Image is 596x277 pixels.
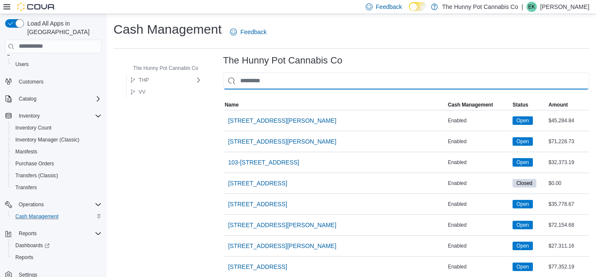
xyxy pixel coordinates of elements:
[2,228,105,239] button: Reports
[512,137,532,146] span: Open
[24,19,102,36] span: Load All Apps in [GEOGRAPHIC_DATA]
[133,65,198,72] span: The Hunny Pot Cannabis Co
[12,135,83,145] a: Inventory Manager (Classic)
[15,184,37,191] span: Transfers
[15,94,40,104] button: Catalog
[547,157,590,167] div: $32,373.19
[12,59,102,69] span: Users
[2,110,105,122] button: Inventory
[9,146,105,158] button: Manifests
[409,11,409,12] span: Dark Mode
[547,220,590,230] div: $72,154.68
[225,101,239,108] span: Name
[12,252,102,263] span: Reports
[19,230,37,237] span: Reports
[516,221,529,229] span: Open
[540,2,589,12] p: [PERSON_NAME]
[223,100,446,110] button: Name
[526,2,537,12] div: Elizabeth Kettlehut
[19,78,44,85] span: Customers
[446,241,511,251] div: Enabled
[409,2,427,11] input: Dark Mode
[512,200,532,208] span: Open
[15,228,40,239] button: Reports
[12,59,32,69] a: Users
[547,178,590,188] div: $0.00
[547,262,590,272] div: $77,352.19
[225,175,291,192] button: [STREET_ADDRESS]
[12,211,62,222] a: Cash Management
[442,2,518,12] p: The Hunny Pot Cannabis Co
[228,200,287,208] span: [STREET_ADDRESS]
[12,182,40,193] a: Transfers
[9,158,105,170] button: Purchase Orders
[9,182,105,193] button: Transfers
[15,111,102,121] span: Inventory
[512,158,532,167] span: Open
[9,239,105,251] a: Dashboards
[223,55,343,66] h3: The Hunny Pot Cannabis Co
[9,211,105,222] button: Cash Management
[19,95,36,102] span: Catalog
[512,116,532,125] span: Open
[15,76,102,87] span: Customers
[15,148,37,155] span: Manifests
[512,263,532,271] span: Open
[516,159,529,166] span: Open
[15,160,54,167] span: Purchase Orders
[225,133,340,150] button: [STREET_ADDRESS][PERSON_NAME]
[15,254,33,261] span: Reports
[15,136,79,143] span: Inventory Manager (Classic)
[15,242,49,249] span: Dashboards
[15,199,102,210] span: Operations
[2,93,105,105] button: Catalog
[12,123,55,133] a: Inventory Count
[223,72,589,89] input: This is a search bar. As you type, the results lower in the page will automatically filter.
[113,21,221,38] h1: Cash Management
[15,228,102,239] span: Reports
[376,3,402,11] span: Feedback
[15,213,58,220] span: Cash Management
[127,87,149,97] button: VV
[9,58,105,70] button: Users
[12,147,41,157] a: Manifests
[15,77,47,87] a: Customers
[12,147,102,157] span: Manifests
[17,3,55,11] img: Cova
[446,199,511,209] div: Enabled
[225,154,303,171] button: 103-[STREET_ADDRESS]
[228,179,287,188] span: [STREET_ADDRESS]
[228,263,287,271] span: [STREET_ADDRESS]
[228,116,337,125] span: [STREET_ADDRESS][PERSON_NAME]
[516,200,529,208] span: Open
[512,221,532,229] span: Open
[511,100,547,110] button: Status
[448,101,493,108] span: Cash Management
[549,101,568,108] span: Amount
[528,2,535,12] span: EK
[228,137,337,146] span: [STREET_ADDRESS][PERSON_NAME]
[228,221,337,229] span: [STREET_ADDRESS][PERSON_NAME]
[9,251,105,263] button: Reports
[521,2,523,12] p: |
[15,199,47,210] button: Operations
[12,252,37,263] a: Reports
[139,89,145,95] span: VV
[228,242,337,250] span: [STREET_ADDRESS][PERSON_NAME]
[19,201,44,208] span: Operations
[12,135,102,145] span: Inventory Manager (Classic)
[15,111,43,121] button: Inventory
[12,159,58,169] a: Purchase Orders
[516,242,529,250] span: Open
[12,182,102,193] span: Transfers
[516,263,529,271] span: Open
[547,115,590,126] div: $45,284.84
[12,123,102,133] span: Inventory Count
[547,136,590,147] div: $71,228.73
[547,241,590,251] div: $27,311.16
[12,211,102,222] span: Cash Management
[446,157,511,167] div: Enabled
[446,100,511,110] button: Cash Management
[15,172,58,179] span: Transfers (Classic)
[12,240,53,251] a: Dashboards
